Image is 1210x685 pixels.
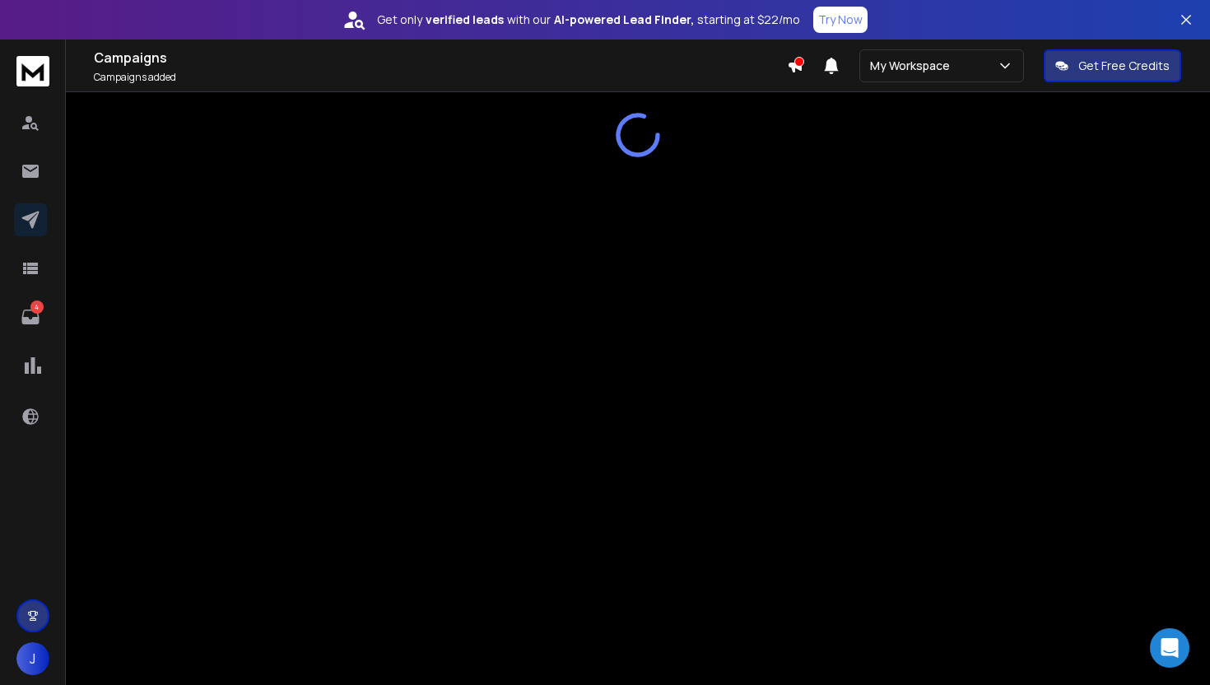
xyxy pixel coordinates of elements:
[870,58,956,74] p: My Workspace
[1044,49,1181,82] button: Get Free Credits
[554,12,694,28] strong: AI-powered Lead Finder,
[1078,58,1170,74] p: Get Free Credits
[1150,628,1189,668] div: Open Intercom Messenger
[16,642,49,675] button: J
[813,7,868,33] button: Try Now
[14,301,47,333] a: 4
[377,12,800,28] p: Get only with our starting at $22/mo
[94,48,787,68] h1: Campaigns
[426,12,504,28] strong: verified leads
[818,12,863,28] p: Try Now
[16,56,49,86] img: logo
[30,301,44,314] p: 4
[94,71,787,84] p: Campaigns added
